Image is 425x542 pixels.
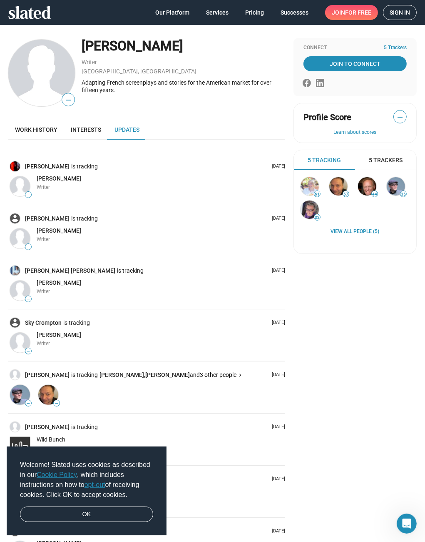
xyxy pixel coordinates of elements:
span: 5 Trackers [369,156,403,164]
a: Sky Crompton [25,319,63,327]
a: Joinfor free [325,5,378,20]
img: Glenn Burney [10,281,30,301]
img: Rajesh Vishwakarma [10,213,20,223]
span: Sign in [390,5,410,20]
p: [DATE] [268,476,285,482]
span: is tracking [71,215,99,223]
span: Welcome! Slated uses cookies as described in our , which includes instructions on how to of recei... [20,460,153,500]
a: Pricing [239,5,271,20]
img: Colin Brown [358,177,376,196]
span: — [25,401,31,406]
p: [DATE] [268,163,285,170]
a: [PERSON_NAME] [37,227,81,235]
a: Updates [108,120,146,140]
span: 44 [372,192,378,197]
img: Chris Charalambous [329,177,348,196]
span: — [54,401,60,406]
span: Work history [15,126,57,133]
span: [PERSON_NAME] [37,279,81,286]
a: [PERSON_NAME] [37,175,81,183]
p: [DATE] [268,372,285,378]
span: is tracking [71,371,99,379]
span: [PERSON_NAME] [145,371,190,378]
div: Connect [303,45,407,51]
a: [PERSON_NAME] [25,163,71,171]
img: Glenn Burney [8,40,75,106]
a: Join To Connect [303,56,407,71]
span: 5 Trackers [384,45,407,51]
iframe: Intercom live chat [397,514,417,534]
p: [DATE] [268,268,285,274]
img: Michel Reilhac [301,201,319,219]
span: — [394,112,406,123]
span: 57 [343,192,349,197]
a: Sign in [383,5,417,20]
a: opt-out [85,481,105,488]
span: — [25,193,31,197]
a: [PERSON_NAME] [37,331,81,339]
a: Services [199,5,235,20]
img: Glenn Burney [10,176,30,196]
a: Successes [274,5,315,20]
mat-icon: keyboard_arrow_right [237,371,243,379]
span: is tracking [71,163,99,171]
span: [PERSON_NAME] [37,331,81,338]
span: Services [206,5,229,20]
img: Chris Charalambous [38,385,58,405]
span: Writer [37,289,50,294]
span: 35 [400,192,406,197]
span: [PERSON_NAME] [37,227,81,234]
img: Wild Bunch [10,437,30,457]
a: [PERSON_NAME] [145,371,190,379]
a: [PERSON_NAME] [PERSON_NAME] [25,267,117,275]
span: 32 [314,215,320,220]
img: Christine McDermott [301,177,319,196]
img: Steven Berger [387,177,405,196]
a: [PERSON_NAME] [25,423,71,431]
span: — [62,95,75,105]
span: and [190,371,200,378]
span: [PERSON_NAME], [99,371,145,378]
span: is tracking [117,267,145,275]
img: Glenn Burney [10,370,20,380]
a: Our Platform [149,5,196,20]
img: Sky Crompton [10,318,20,328]
p: [DATE] [268,216,285,222]
p: [DATE] [268,528,285,534]
span: — [25,349,31,354]
span: Writer [37,341,50,346]
a: Writer [82,59,97,65]
div: Adapting French screenplays and stories for the American market for over fifteen years. [82,79,285,94]
img: Glenn Burney [10,333,30,353]
a: Cookie Policy [37,471,77,478]
span: Our Platform [155,5,189,20]
a: View all People (5) [331,228,380,235]
button: Learn about scores [303,129,407,136]
span: Interests [71,126,101,133]
a: [PERSON_NAME] [25,371,71,379]
a: dismiss cookie message [20,507,153,522]
span: Successes [281,5,308,20]
span: 61 [314,192,320,197]
span: — [25,297,31,301]
img: Paul Sorin Damian [10,266,20,276]
span: Writer [37,184,50,190]
img: Glenn Burney [10,422,20,432]
img: Glenn Burney [10,228,30,248]
p: [DATE] [268,424,285,430]
span: 5 Tracking [308,156,341,164]
div: [PERSON_NAME] [82,37,285,55]
span: is tracking [63,319,92,327]
span: is tracking [71,423,99,431]
p: [DATE] [268,320,285,326]
span: Updates [114,126,139,133]
a: [PERSON_NAME] [37,279,81,287]
span: Profile Score [303,112,351,123]
a: [PERSON_NAME], [99,371,145,379]
button: 3 other people [200,371,242,379]
span: — [25,245,31,249]
span: for free [345,5,371,20]
a: Work history [8,120,64,140]
span: Wild Bunch [37,436,65,443]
